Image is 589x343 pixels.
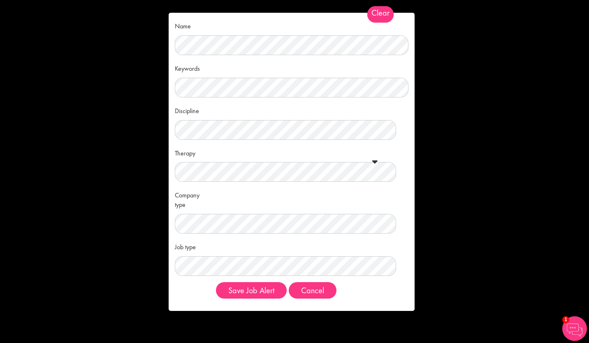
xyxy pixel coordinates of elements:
label: Therapy [175,146,210,158]
label: Name [175,19,210,31]
span: 1 [562,316,569,323]
img: Chatbot [562,316,587,341]
span: Clear [367,6,394,23]
label: Company type [175,188,210,210]
label: Job type [175,240,210,252]
label: Discipline [175,104,210,116]
label: Keywords [175,61,210,74]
